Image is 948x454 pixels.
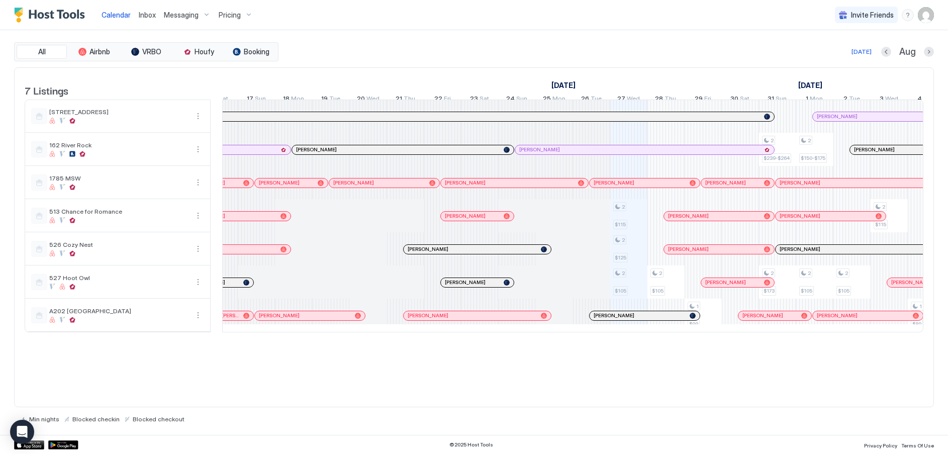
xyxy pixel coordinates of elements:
span: [PERSON_NAME] [854,146,895,153]
span: Sun [516,95,527,105]
span: [PERSON_NAME] [817,312,858,319]
button: More options [192,243,204,255]
span: Tue [849,95,860,105]
span: [PERSON_NAME] [705,179,746,186]
span: Aug [899,46,916,58]
span: 1 [806,95,808,105]
span: [PERSON_NAME] [780,179,820,186]
span: Wed [627,95,640,105]
span: Thu [665,95,676,105]
span: 19 [321,95,328,105]
span: [PERSON_NAME] [594,179,634,186]
span: Blocked checkin [72,415,120,423]
button: Next month [924,47,934,57]
span: Sat [219,95,228,105]
a: August 20, 2025 [354,93,382,107]
span: [PERSON_NAME] [259,179,300,186]
span: Inbox [139,11,156,19]
a: Terms Of Use [901,439,934,450]
div: menu [192,276,204,288]
a: August 28, 2025 [652,93,679,107]
a: August 30, 2025 [728,93,752,107]
div: App Store [14,440,44,449]
span: Mon [552,95,565,105]
button: Houfy [173,45,224,59]
span: Tue [591,95,602,105]
span: $105 [801,288,812,294]
button: [DATE] [850,46,873,58]
span: Thu [923,95,935,105]
span: Sun [255,95,266,105]
span: 30 [730,95,738,105]
span: 2 [659,270,662,277]
span: $173 [764,288,775,294]
a: August 24, 2025 [504,93,530,107]
span: Min nights [29,415,59,423]
span: 7 Listings [25,82,68,98]
span: Wed [366,95,380,105]
span: [PERSON_NAME] [780,213,820,219]
span: Blocked checkout [133,415,184,423]
span: All [38,47,46,56]
span: [PERSON_NAME] [780,246,820,252]
span: Mon [810,95,823,105]
span: [PERSON_NAME] [259,312,300,319]
div: menu [902,9,914,21]
span: Pricing [219,11,241,20]
span: $105 [615,288,626,294]
a: August 18, 2025 [280,93,307,107]
span: [STREET_ADDRESS] [49,108,188,116]
span: [PERSON_NAME] [408,246,448,252]
span: Calendar [102,11,131,19]
span: 4 [917,95,922,105]
span: Invite Friends [851,11,894,20]
span: 2 [808,270,811,277]
span: [PERSON_NAME] [817,113,858,120]
div: Host Tools Logo [14,8,89,23]
span: A202 [GEOGRAPHIC_DATA] [49,307,188,315]
span: 17 [247,95,253,105]
span: [PERSON_NAME] [705,279,746,286]
button: VRBO [121,45,171,59]
span: 2 [808,137,811,144]
button: More options [192,309,204,321]
span: [PERSON_NAME] [296,146,337,153]
span: 21 [396,95,402,105]
span: 2 [882,204,885,210]
span: [PERSON_NAME] [742,312,783,319]
span: 23 [470,95,478,105]
span: $89 [912,321,921,327]
span: [PERSON_NAME] [594,312,634,319]
a: September 1, 2025 [803,93,825,107]
a: August 1, 2025 [549,78,578,93]
a: September 2, 2025 [841,93,863,107]
span: Sun [776,95,787,105]
button: Airbnb [69,45,119,59]
span: $105 [838,288,849,294]
span: 22 [434,95,442,105]
div: tab-group [14,42,278,61]
span: 1 [919,303,922,310]
button: More options [192,176,204,189]
span: 2 [622,237,625,243]
button: Previous month [881,47,891,57]
span: Fri [444,95,451,105]
span: $115 [875,221,886,228]
span: Tue [329,95,340,105]
span: 162 River Rock [49,141,188,149]
span: 2 [843,95,847,105]
span: Privacy Policy [864,442,897,448]
a: August 23, 2025 [467,93,492,107]
a: Inbox [139,10,156,20]
span: [PERSON_NAME] [519,146,560,153]
a: August 25, 2025 [540,93,568,107]
span: 1785 MSW [49,174,188,182]
a: Calendar [102,10,131,20]
button: More options [192,210,204,222]
span: © 2025 Host Tools [449,441,493,448]
span: 527 Hoot Owl [49,274,188,282]
span: [PERSON_NAME] [408,312,448,319]
button: More options [192,110,204,122]
span: $150-$175 [801,155,825,161]
span: $239-$264 [764,155,790,161]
